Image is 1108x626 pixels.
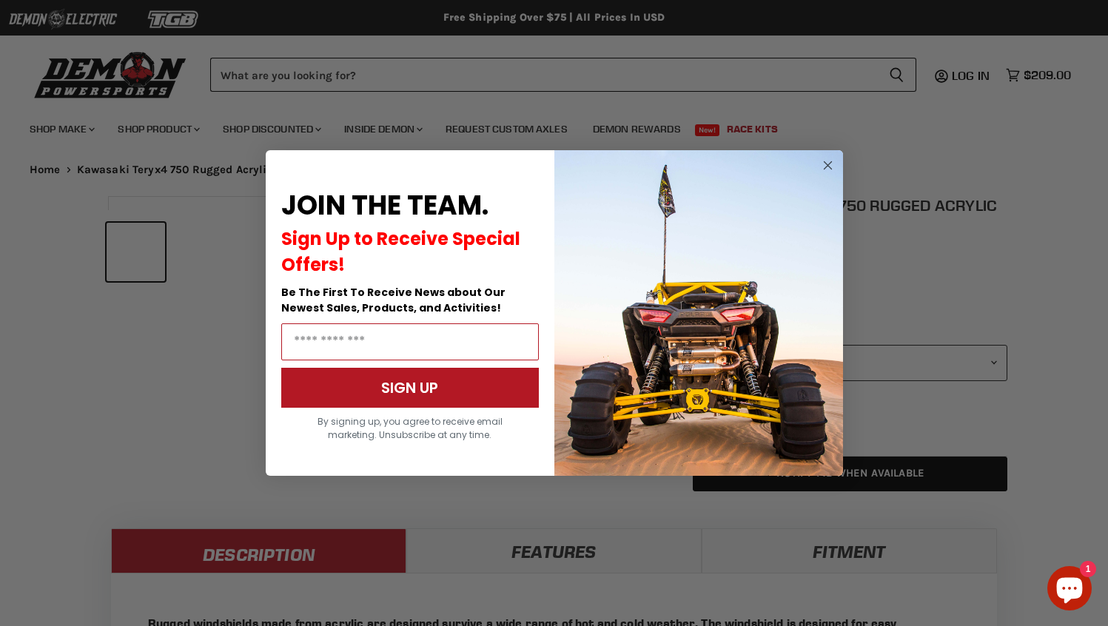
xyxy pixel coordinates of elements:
span: JOIN THE TEAM. [281,186,488,224]
inbox-online-store-chat: Shopify online store chat [1043,566,1096,614]
img: a9095488-b6e7-41ba-879d-588abfab540b.jpeg [554,150,843,476]
input: Email Address [281,323,539,360]
span: By signing up, you agree to receive email marketing. Unsubscribe at any time. [318,415,503,441]
button: SIGN UP [281,368,539,408]
span: Be The First To Receive News about Our Newest Sales, Products, and Activities! [281,285,506,315]
button: Close dialog [819,156,837,175]
span: Sign Up to Receive Special Offers! [281,226,520,277]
